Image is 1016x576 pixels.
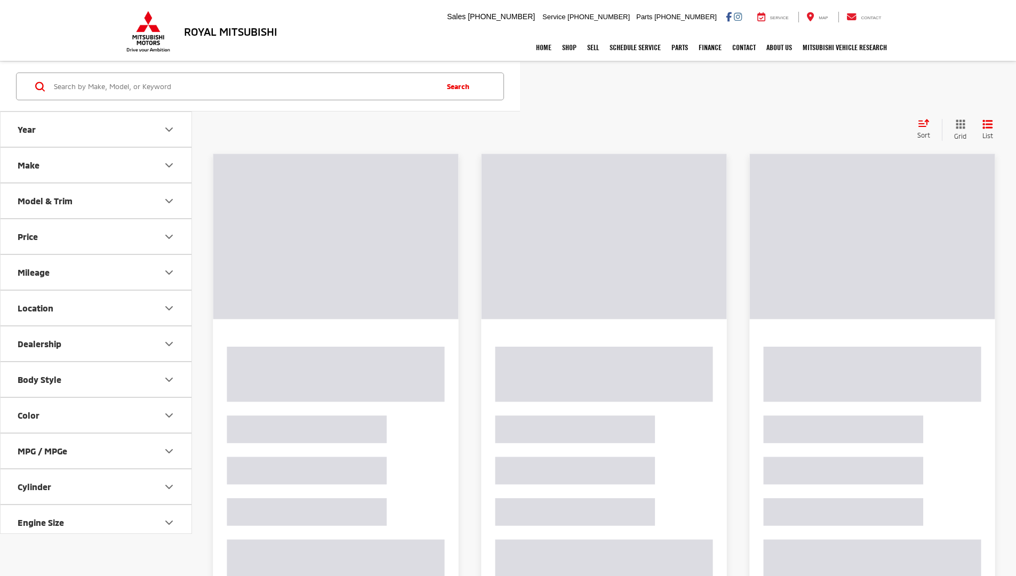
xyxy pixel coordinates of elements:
div: Body Style [18,374,61,385]
a: Parts: Opens in a new tab [666,34,693,61]
span: List [982,131,993,140]
div: Dealership [18,339,61,349]
input: Search by Make, Model, or Keyword [53,74,437,99]
div: Color [163,409,175,422]
button: YearYear [1,112,193,147]
button: List View [974,119,1001,141]
span: [PHONE_NUMBER] [567,13,630,21]
div: Engine Size [163,516,175,529]
button: Engine SizeEngine Size [1,505,193,540]
a: Facebook: Click to visit our Facebook page [726,12,732,21]
h3: Royal Mitsubishi [184,26,277,37]
div: Price [18,231,38,242]
button: Grid View [942,119,974,141]
div: Mileage [18,267,50,277]
span: Sales [447,12,466,21]
div: Cylinder [163,481,175,493]
button: MileageMileage [1,255,193,290]
button: Search [437,73,485,100]
button: Body StyleBody Style [1,362,193,397]
button: MakeMake [1,148,193,182]
div: Model & Trim [18,196,73,206]
div: MPG / MPGe [18,446,67,456]
div: Year [163,123,175,136]
a: Contact [727,34,761,61]
div: Cylinder [18,482,51,492]
button: MPG / MPGeMPG / MPGe [1,434,193,468]
div: Make [18,160,39,170]
a: Schedule Service: Opens in a new tab [604,34,666,61]
span: Map [819,15,828,20]
a: Instagram: Click to visit our Instagram page [734,12,742,21]
a: About Us [761,34,797,61]
a: Sell [582,34,604,61]
div: Color [18,410,39,420]
a: Finance [693,34,727,61]
div: Model & Trim [163,195,175,207]
span: Sort [917,131,930,139]
a: Service [749,12,797,22]
div: Year [18,124,36,134]
span: Service [770,15,789,20]
img: Mitsubishi [124,11,172,52]
a: Mitsubishi Vehicle Research [797,34,892,61]
span: Service [542,13,565,21]
div: MPG / MPGe [163,445,175,458]
span: [PHONE_NUMBER] [468,12,535,21]
span: [PHONE_NUMBER] [654,13,717,21]
div: Mileage [163,266,175,279]
button: Select sort value [912,119,942,140]
button: ColorColor [1,398,193,433]
div: Location [163,302,175,315]
span: Parts [636,13,652,21]
div: Location [18,303,53,313]
div: Engine Size [18,517,64,527]
div: Body Style [163,373,175,386]
span: Grid [954,132,966,141]
a: Map [798,12,836,22]
button: PricePrice [1,219,193,254]
span: Contact [861,15,881,20]
div: Make [163,159,175,172]
button: Model & TrimModel & Trim [1,183,193,218]
button: LocationLocation [1,291,193,325]
button: CylinderCylinder [1,469,193,504]
a: Contact [838,12,890,22]
div: Dealership [163,338,175,350]
div: Price [163,230,175,243]
a: Home [531,34,557,61]
a: Shop [557,34,582,61]
button: DealershipDealership [1,326,193,361]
